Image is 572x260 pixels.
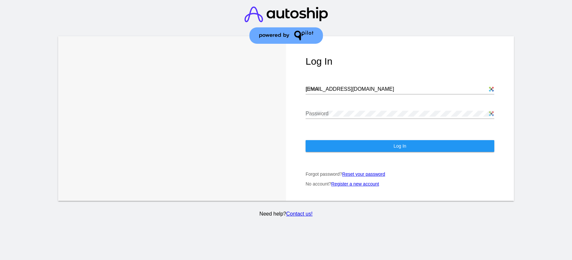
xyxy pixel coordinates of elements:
[306,140,494,152] button: Log In
[342,171,385,177] a: Reset your password
[489,87,494,92] img: Sticky Password
[57,211,515,217] p: Need help?
[489,111,494,116] img: Sticky Password
[306,171,494,177] p: Forgot password?
[286,211,312,217] a: Contact us!
[306,181,494,187] p: No account?
[393,143,406,149] span: Log In
[331,181,379,187] a: Register a new account
[306,86,494,92] input: Email
[306,56,494,67] h1: Log In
